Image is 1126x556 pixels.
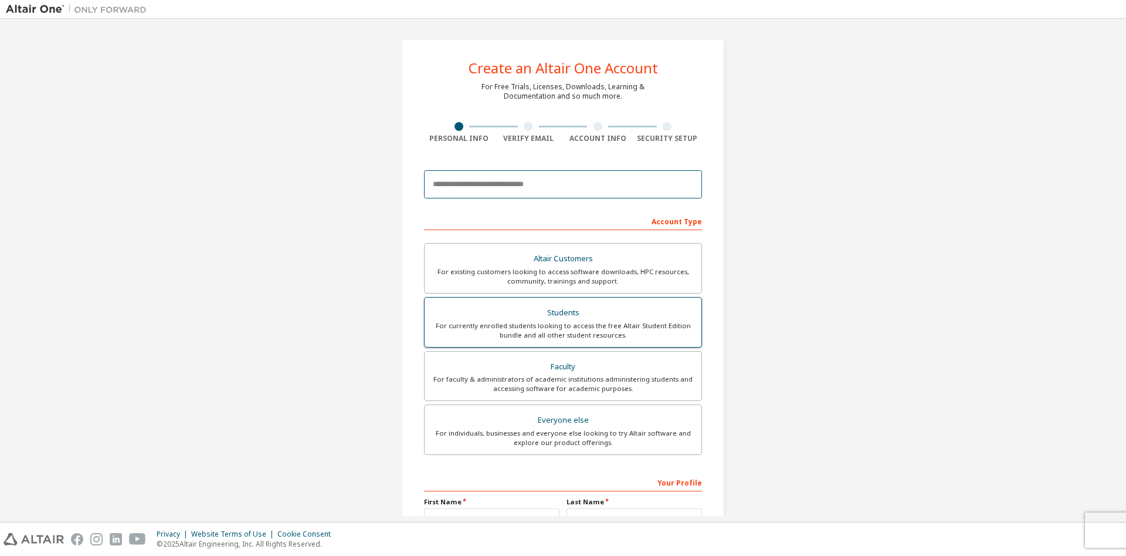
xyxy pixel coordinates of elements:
[71,533,83,545] img: facebook.svg
[469,61,658,75] div: Create an Altair One Account
[432,267,694,286] div: For existing customers looking to access software downloads, HPC resources, community, trainings ...
[432,429,694,447] div: For individuals, businesses and everyone else looking to try Altair software and explore our prod...
[90,533,103,545] img: instagram.svg
[110,533,122,545] img: linkedin.svg
[432,375,694,393] div: For faculty & administrators of academic institutions administering students and accessing softwa...
[432,359,694,375] div: Faculty
[481,82,645,101] div: For Free Trials, Licenses, Downloads, Learning & Documentation and so much more.
[432,412,694,429] div: Everyone else
[424,497,559,507] label: First Name
[424,473,702,491] div: Your Profile
[4,533,64,545] img: altair_logo.svg
[424,211,702,230] div: Account Type
[432,321,694,340] div: For currently enrolled students looking to access the free Altair Student Edition bundle and all ...
[432,251,694,267] div: Altair Customers
[424,134,494,143] div: Personal Info
[6,4,152,15] img: Altair One
[129,533,146,545] img: youtube.svg
[563,134,633,143] div: Account Info
[494,134,564,143] div: Verify Email
[567,497,702,507] label: Last Name
[277,530,338,539] div: Cookie Consent
[633,134,703,143] div: Security Setup
[191,530,277,539] div: Website Terms of Use
[157,530,191,539] div: Privacy
[432,305,694,321] div: Students
[157,539,338,549] p: © 2025 Altair Engineering, Inc. All Rights Reserved.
